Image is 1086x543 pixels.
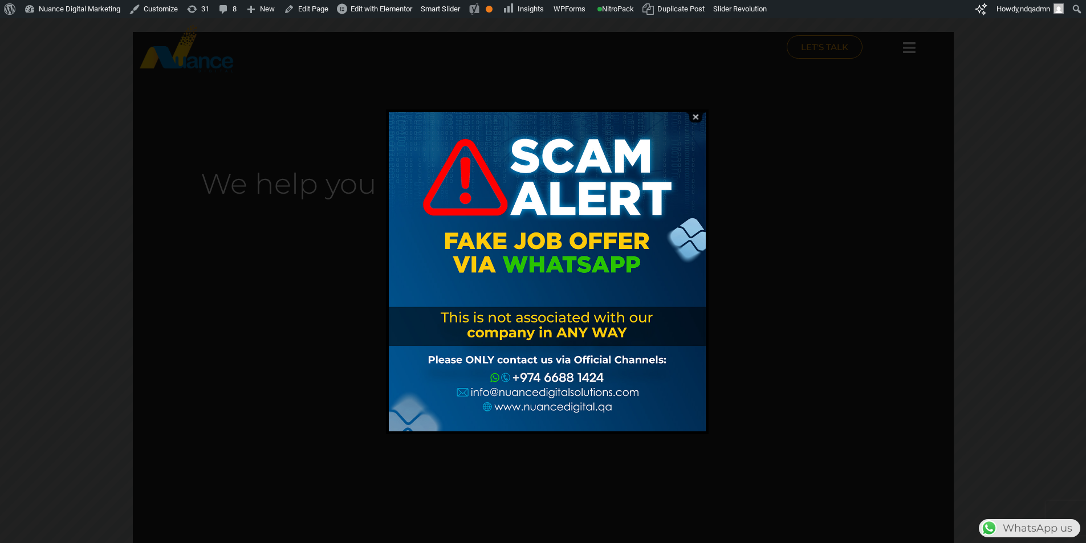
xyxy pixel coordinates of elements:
[980,519,998,537] img: WhatsApp
[685,112,706,123] img: Close
[1020,5,1050,13] span: ndqadmn
[486,6,493,13] div: OK
[979,522,1080,534] a: WhatsAppWhatsApp us
[518,5,544,13] span: Insights
[351,5,412,13] span: Edit with Elementor
[713,5,767,13] span: Slider Revolution
[979,519,1080,537] div: WhatsApp us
